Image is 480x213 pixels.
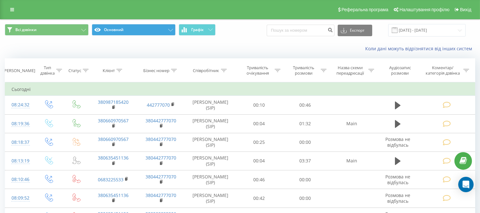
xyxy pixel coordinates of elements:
td: [PERSON_NAME] (SIP) [185,114,236,133]
td: 00:00 [282,170,328,189]
span: Реферальна програма [342,7,389,12]
td: 00:46 [236,170,282,189]
div: 08:19:36 [12,118,28,130]
span: Розмова не відбулась [385,192,410,204]
td: Сьогодні [5,83,475,96]
button: Експорт [338,25,372,36]
a: 380442777070 [146,136,176,142]
div: Бізнес номер [143,68,169,73]
div: Коментар/категорія дзвінка [424,65,462,76]
td: [PERSON_NAME] (SIP) [185,189,236,208]
div: Open Intercom Messenger [458,177,474,192]
a: Коли дані можуть відрізнятися вiд інших систем [365,45,475,52]
div: Назва схеми переадресації [334,65,367,76]
span: Графік [191,28,204,32]
div: 08:09:52 [12,192,28,204]
button: Графік [179,24,216,36]
input: Пошук за номером [267,25,334,36]
td: 00:25 [236,133,282,152]
td: Main [328,114,376,133]
a: 442777070 [147,102,170,108]
a: 380987185420 [98,99,129,105]
td: 00:00 [282,189,328,208]
td: [PERSON_NAME] (SIP) [185,96,236,114]
td: Main [328,152,376,170]
div: Аудіозапис розмови [382,65,418,76]
div: Статус [68,68,81,73]
td: 00:04 [236,152,282,170]
span: Розмова не відбулась [385,174,410,185]
td: 00:00 [282,133,328,152]
div: 08:24:32 [12,99,28,111]
a: 380635451136 [98,155,129,161]
a: 380635451136 [98,192,129,198]
a: 380442777070 [146,155,176,161]
a: 380442777070 [146,192,176,198]
button: Основний [92,24,176,36]
div: 08:18:37 [12,136,28,149]
a: 380660970567 [98,118,129,124]
div: Тривалість очікування [242,65,273,76]
span: Налаштування профілю [399,7,449,12]
div: 08:13:19 [12,155,28,167]
td: 00:42 [236,189,282,208]
td: 01:32 [282,114,328,133]
span: Розмова не відбулась [385,136,410,148]
td: [PERSON_NAME] (SIP) [185,170,236,189]
div: Співробітник [193,68,219,73]
td: 00:04 [236,114,282,133]
td: [PERSON_NAME] (SIP) [185,133,236,152]
td: 00:46 [282,96,328,114]
div: [PERSON_NAME] [3,68,35,73]
span: Вихід [460,7,471,12]
td: 03:37 [282,152,328,170]
td: [PERSON_NAME] (SIP) [185,152,236,170]
a: 0683225533 [98,176,123,183]
div: Клієнт [103,68,115,73]
button: Всі дзвінки [5,24,89,36]
a: 380442777070 [146,118,176,124]
div: Тривалість розмови [288,65,319,76]
td: 00:10 [236,96,282,114]
a: 380442777070 [146,174,176,180]
span: Всі дзвінки [15,27,36,32]
a: 380660970567 [98,136,129,142]
div: 08:10:46 [12,173,28,186]
div: Тип дзвінка [40,65,55,76]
